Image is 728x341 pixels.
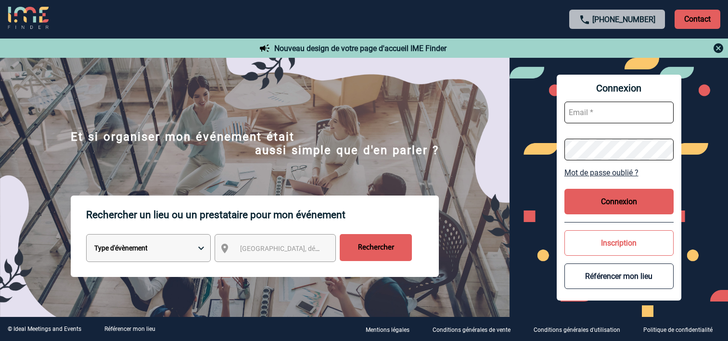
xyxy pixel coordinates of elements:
[358,325,425,334] a: Mentions légales
[425,325,526,334] a: Conditions générales de vente
[643,327,713,333] p: Politique de confidentialité
[564,102,674,123] input: Email *
[564,168,674,177] a: Mot de passe oublié ?
[8,326,81,332] div: © Ideal Meetings and Events
[636,325,728,334] a: Politique de confidentialité
[340,234,412,261] input: Rechercher
[564,189,674,214] button: Connexion
[579,14,590,26] img: call-24-px.png
[104,326,155,332] a: Référencer mon lieu
[433,327,511,333] p: Conditions générales de vente
[564,82,674,94] span: Connexion
[592,15,655,24] a: [PHONE_NUMBER]
[534,327,620,333] p: Conditions générales d'utilisation
[564,230,674,256] button: Inscription
[86,196,439,234] p: Rechercher un lieu ou un prestataire pour mon événement
[366,327,409,333] p: Mentions légales
[564,263,674,289] button: Référencer mon lieu
[240,245,374,252] span: [GEOGRAPHIC_DATA], département, région...
[675,10,720,29] p: Contact
[526,325,636,334] a: Conditions générales d'utilisation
